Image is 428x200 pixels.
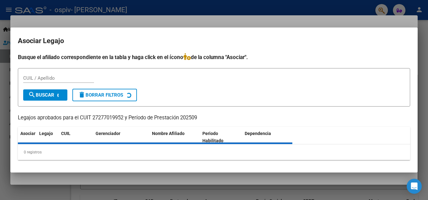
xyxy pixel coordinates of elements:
[18,35,410,47] h2: Asociar Legajo
[61,131,70,136] span: CUIL
[28,92,54,98] span: Buscar
[202,131,223,143] span: Periodo Habilitado
[72,89,137,101] button: Borrar Filtros
[18,114,410,122] p: Legajos aprobados para el CUIT 27277019952 y Período de Prestación 202509
[37,127,59,147] datatable-header-cell: Legajo
[59,127,93,147] datatable-header-cell: CUIL
[23,89,67,101] button: Buscar
[96,131,120,136] span: Gerenciador
[18,53,410,61] h4: Busque el afiliado correspondiente en la tabla y haga click en el ícono de la columna "Asociar".
[242,127,293,147] datatable-header-cell: Dependencia
[18,144,410,160] div: 0 registros
[28,91,36,98] mat-icon: search
[245,131,271,136] span: Dependencia
[152,131,185,136] span: Nombre Afiliado
[78,91,86,98] mat-icon: delete
[407,179,422,194] div: Open Intercom Messenger
[93,127,149,147] datatable-header-cell: Gerenciador
[149,127,200,147] datatable-header-cell: Nombre Afiliado
[39,131,53,136] span: Legajo
[78,92,123,98] span: Borrar Filtros
[18,127,37,147] datatable-header-cell: Asociar
[20,131,35,136] span: Asociar
[200,127,242,147] datatable-header-cell: Periodo Habilitado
